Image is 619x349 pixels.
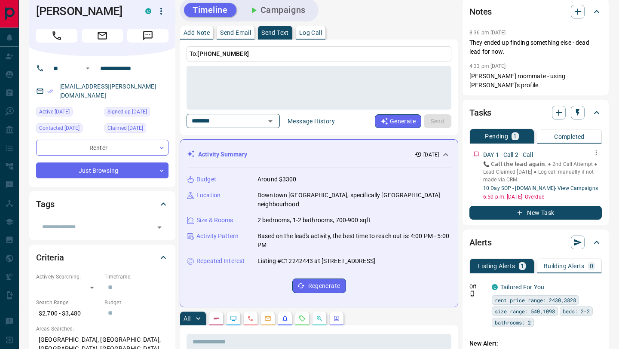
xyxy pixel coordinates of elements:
div: Renter [36,140,169,156]
span: Active [DATE] [39,107,70,116]
p: They ended up finding something else - dead lead for now. [469,38,602,56]
span: [PHONE_NUMBER] [197,50,249,57]
p: Pending [485,133,508,139]
a: [EMAIL_ADDRESS][PERSON_NAME][DOMAIN_NAME] [59,83,156,99]
span: bathrooms: 2 [495,318,531,327]
div: Just Browsing [36,162,169,178]
p: [PERSON_NAME] roommate - using [PERSON_NAME]'s profile. [469,72,602,90]
p: All [184,315,190,321]
p: 6:50 p.m. [DATE] - Overdue [483,193,602,201]
h2: Notes [469,5,492,18]
p: $2,700 - $3,480 [36,306,100,321]
p: 0 [590,263,593,269]
button: Campaigns [240,3,314,17]
a: Tailored For You [500,284,544,291]
svg: Requests [299,315,306,322]
p: DAY 1 - Call 2 - Call [483,150,533,159]
div: Alerts [469,232,602,253]
h2: Tasks [469,106,491,119]
p: Repeated Interest [196,257,245,266]
svg: Lead Browsing Activity [230,315,237,322]
button: Open [153,221,165,233]
h2: Alerts [469,236,492,249]
p: 2 bedrooms, 1-2 bathrooms, 700-900 sqft [257,216,371,225]
p: Activity Pattern [196,232,239,241]
p: 1 [521,263,524,269]
span: rent price range: 2430,3828 [495,296,576,304]
h1: [PERSON_NAME] [36,4,132,18]
div: Tasks [469,102,602,123]
button: Open [264,115,276,127]
svg: Calls [247,315,254,322]
p: Downtown [GEOGRAPHIC_DATA], specifically [GEOGRAPHIC_DATA] neighbourhood [257,191,451,209]
p: Around $3300 [257,175,297,184]
span: beds: 2-2 [563,307,590,315]
svg: Listing Alerts [282,315,288,322]
p: 1 [513,133,517,139]
div: condos.ca [145,8,151,14]
p: 8:36 pm [DATE] [469,30,506,36]
span: Message [127,29,169,43]
h2: Tags [36,197,54,211]
div: Wed Jul 23 2025 [36,107,100,119]
svg: Agent Actions [333,315,340,322]
p: Areas Searched: [36,325,169,333]
a: 10 Day SOP - [DOMAIN_NAME]- View Campaigns [483,185,598,191]
p: Building Alerts [544,263,585,269]
span: Email [82,29,123,43]
p: Listing Alerts [478,263,515,269]
button: Open [83,63,93,73]
svg: Emails [264,315,271,322]
div: Criteria [36,247,169,268]
p: Send Text [261,30,289,36]
p: [DATE] [423,151,439,159]
div: condos.ca [492,284,498,290]
p: Add Note [184,30,210,36]
div: Fri Jul 18 2025 [36,123,100,135]
div: Activity Summary[DATE] [187,147,451,162]
p: Timeframe: [104,273,169,281]
span: Claimed [DATE] [107,124,143,132]
p: Budget [196,175,216,184]
p: Location [196,191,221,200]
span: Contacted [DATE] [39,124,80,132]
p: Budget: [104,299,169,306]
svg: Email Verified [47,88,53,94]
p: Off [469,283,487,291]
svg: Notes [213,315,220,322]
div: Tags [36,194,169,214]
p: To: [187,46,451,61]
svg: Push Notification Only [469,291,475,297]
p: New Alert: [469,339,602,348]
button: Timeline [184,3,236,17]
p: Completed [554,134,585,140]
svg: Opportunities [316,315,323,322]
p: Actively Searching: [36,273,100,281]
button: Generate [375,114,421,128]
span: Call [36,29,77,43]
h2: Criteria [36,251,64,264]
p: Based on the lead's activity, the best time to reach out is: 4:00 PM - 5:00 PM [257,232,451,250]
div: Thu Jul 13 2023 [104,107,169,119]
p: Size & Rooms [196,216,233,225]
p: Search Range: [36,299,100,306]
div: Notes [469,1,602,22]
p: Listing #C12242443 at [STREET_ADDRESS] [257,257,375,266]
span: Signed up [DATE] [107,107,147,116]
p: Send Email [220,30,251,36]
button: New Task [469,206,602,220]
p: 📞 𝗖𝗮𝗹𝗹 𝘁𝗵𝗲 𝗹𝗲𝗮𝗱 𝗮𝗴𝗮𝗶𝗻. ● 2nd Call Attempt ● Lead Claimed [DATE] ‎● Log call manually if not made ... [483,160,602,184]
p: Activity Summary [198,150,247,159]
button: Regenerate [292,279,346,293]
p: Log Call [299,30,322,36]
p: 4:33 pm [DATE] [469,63,506,69]
button: Message History [282,114,340,128]
span: size range: 540,1098 [495,307,555,315]
div: Tue Jul 01 2025 [104,123,169,135]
